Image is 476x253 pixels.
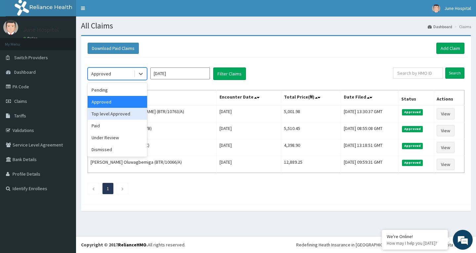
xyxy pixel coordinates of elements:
td: [DATE] [217,139,281,156]
a: View [437,159,455,170]
div: Pending [88,84,147,96]
span: We're online! [38,83,91,150]
td: [PERSON_NAME] [PERSON_NAME] (BTR/10763/A) [88,105,217,122]
a: Add Claim [436,43,464,54]
td: 5,510.45 [281,122,341,139]
th: Total Price(₦) [281,90,341,105]
a: View [437,142,455,153]
td: [DATE] 09:59:31 GMT [341,156,399,173]
img: User Image [3,20,18,35]
div: Chat with us now [34,37,111,46]
td: [PERSON_NAME] (AIT/10450/C) [88,139,217,156]
span: Approved [402,126,423,132]
li: Claims [453,24,471,29]
img: d_794563401_company_1708531726252_794563401 [12,33,27,50]
th: Name [88,90,217,105]
textarea: Type your message and hit 'Enter' [3,181,126,204]
span: June Hospital [444,5,471,11]
th: Encounter Date [217,90,281,105]
td: [DATE] [217,156,281,173]
a: Next page [121,186,124,191]
a: Dashboard [428,24,452,29]
td: [PERSON_NAME] Oluwagbemiga (BTR/10066/A) [88,156,217,173]
span: Tariffs [14,113,26,119]
p: June Hospital [23,27,59,33]
strong: Copyright © 2017 . [81,242,148,248]
td: 12,889.25 [281,156,341,173]
input: Select Month and Year [150,67,210,79]
td: [DATE] 13:18:51 GMT [341,139,399,156]
div: Under Review [88,132,147,144]
div: Paid [88,120,147,132]
h1: All Claims [81,21,471,30]
th: Date Filed [341,90,399,105]
button: Filter Claims [213,67,246,80]
a: View [437,108,455,119]
div: Approved [91,70,111,77]
a: Page 1 is your current page [107,186,109,191]
td: 5,001.98 [281,105,341,122]
span: Approved [402,160,423,166]
span: Switch Providers [14,55,48,61]
th: Status [399,90,434,105]
th: Actions [434,90,464,105]
div: Approved [88,96,147,108]
p: How may I help you today? [387,240,443,246]
div: Redefining Heath Insurance in [GEOGRAPHIC_DATA] using Telemedicine and Data Science! [296,241,471,248]
footer: All rights reserved. [76,236,476,253]
span: Claims [14,98,27,104]
div: Dismissed [88,144,147,155]
input: Search [445,67,464,79]
div: Minimize live chat window [108,3,124,19]
span: Dashboard [14,69,36,75]
td: [DATE] [217,105,281,122]
span: Approved [402,143,423,149]
div: Top level Approved [88,108,147,120]
button: Download Paid Claims [88,43,139,54]
a: Online [23,36,39,41]
td: 4,398.90 [281,139,341,156]
a: RelianceHMO [118,242,146,248]
td: [PERSON_NAME] (DPD/10019/B) [88,122,217,139]
a: Previous page [92,186,95,191]
span: Approved [402,109,423,115]
td: [DATE] [217,122,281,139]
div: We're Online! [387,233,443,239]
a: View [437,125,455,136]
td: [DATE] 08:55:08 GMT [341,122,399,139]
img: User Image [432,4,440,13]
input: Search by HMO ID [393,67,443,79]
td: [DATE] 13:30:37 GMT [341,105,399,122]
